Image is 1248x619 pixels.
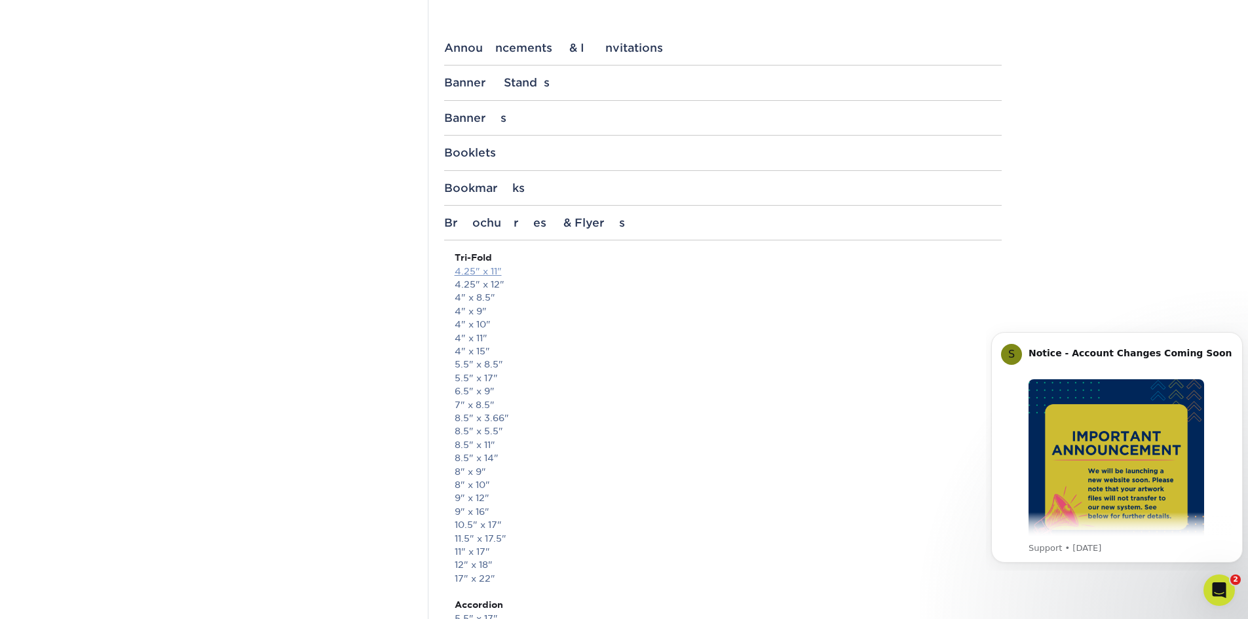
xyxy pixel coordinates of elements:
a: 4" x 10" [455,319,491,329]
a: 8.5" x 3.66" [455,413,509,423]
a: 7" x 8.5" [455,400,495,410]
a: 9" x 12" [455,493,489,503]
a: 17" x 22" [455,573,495,584]
a: 4" x 9" [455,306,487,316]
a: 4.25" x 12" [455,279,504,290]
div: Announcements & Invitations [444,41,1002,54]
div: Bookmarks [444,181,1002,195]
a: 8.5" x 14" [455,453,499,463]
div: Brochures & Flyers [444,216,1002,229]
a: 12" x 18" [455,559,493,570]
div: Banner Stands [444,76,1002,89]
div: Banners [444,111,1002,124]
a: 5.5" x 17" [455,373,498,383]
a: 8" x 9" [455,466,486,477]
div: Booklets [444,146,1002,159]
a: 9" x 16" [455,506,489,517]
a: 8.5" x 11" [455,440,495,450]
a: 5.5" x 8.5" [455,359,503,369]
a: 11" x 17" [455,546,490,557]
a: 8.5" x 5.5" [455,426,503,436]
a: 8" x 10" [455,479,490,490]
strong: Tri-Fold [455,252,492,263]
a: 10.5" x 17" [455,519,502,530]
span: 2 [1230,574,1241,585]
iframe: Intercom live chat [1203,574,1235,606]
a: 6.5" x 9" [455,386,495,396]
strong: Accordion [455,599,503,610]
a: 4" x 11" [455,333,487,343]
iframe: Intercom notifications message [986,320,1248,571]
a: 4" x 8.5" [455,292,495,303]
a: 4" x 15" [455,346,490,356]
a: 4.25" x 11" [455,266,502,276]
a: 11.5" x 17.5" [455,533,506,544]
